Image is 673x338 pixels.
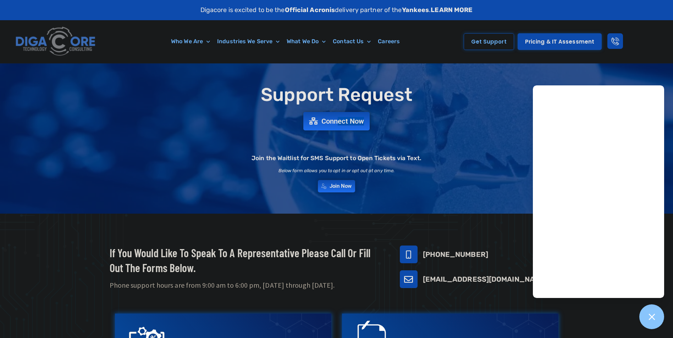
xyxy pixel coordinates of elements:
iframe: Chatgenie Messenger [533,85,664,298]
a: Get Support [464,33,514,50]
strong: Yankees [402,6,429,14]
nav: Menu [132,33,438,50]
a: [PHONE_NUMBER] [423,250,488,259]
a: support@digacore.com [400,270,418,288]
a: Careers [374,33,403,50]
p: Phone support hours are from 9:00 am to 6:00 pm, [DATE] through [DATE]. [110,280,382,291]
span: Connect Now [321,118,364,125]
a: What We Do [283,33,329,50]
a: [EMAIL_ADDRESS][DOMAIN_NAME] [423,275,548,283]
a: Industries We Serve [214,33,283,50]
span: Join Now [330,184,352,189]
a: Connect Now [303,112,370,130]
a: Join Now [318,180,355,192]
a: Pricing & IT Assessment [518,33,602,50]
p: Digacore is excited to be the delivery partner of the . [200,5,473,15]
h1: Support Request [92,85,581,105]
a: 732-646-5725 [400,246,418,263]
h2: If you would like to speak to a representative please call or fill out the forms below. [110,246,382,275]
span: Pricing & IT Assessment [525,39,594,44]
img: Digacore logo 1 [13,24,98,60]
a: LEARN MORE [431,6,473,14]
a: Who We Are [167,33,214,50]
a: Contact Us [329,33,374,50]
strong: Official Acronis [285,6,335,14]
span: Get Support [471,39,507,44]
h2: Below form allows you to opt in or opt out at any time. [278,168,395,173]
h2: Join the Waitlist for SMS Support to Open Tickets via Text. [252,155,421,161]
